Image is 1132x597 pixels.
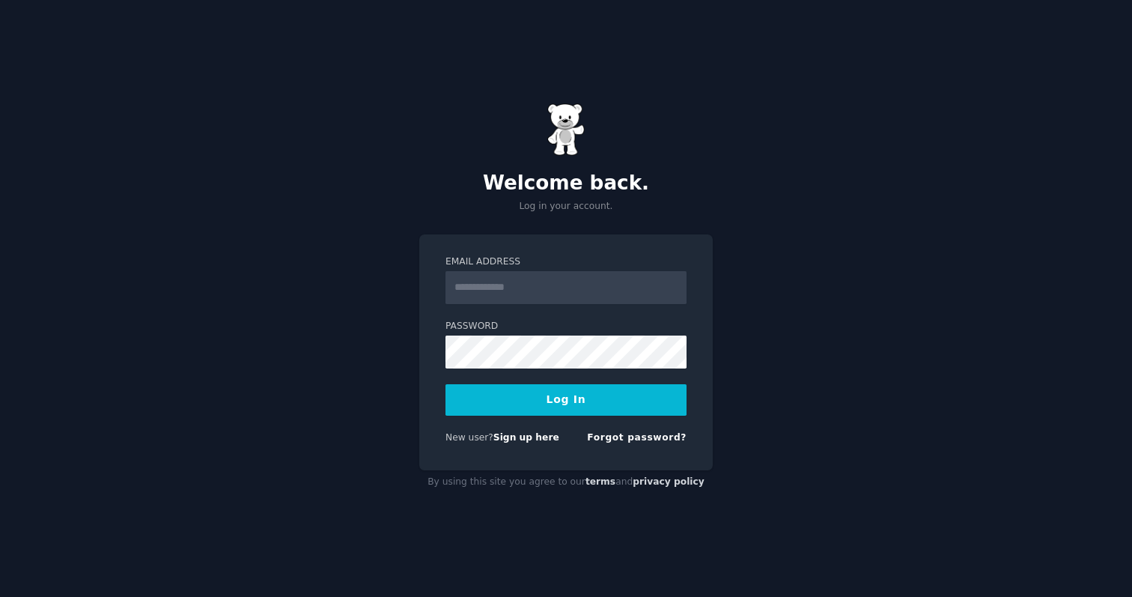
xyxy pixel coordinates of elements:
p: Log in your account. [419,200,713,213]
span: New user? [445,432,493,443]
a: Forgot password? [587,432,687,443]
div: By using this site you agree to our and [419,470,713,494]
label: Password [445,320,687,333]
label: Email Address [445,255,687,269]
img: Gummy Bear [547,103,585,156]
a: terms [585,476,615,487]
button: Log In [445,384,687,416]
a: privacy policy [633,476,705,487]
h2: Welcome back. [419,172,713,196]
a: Sign up here [493,432,559,443]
